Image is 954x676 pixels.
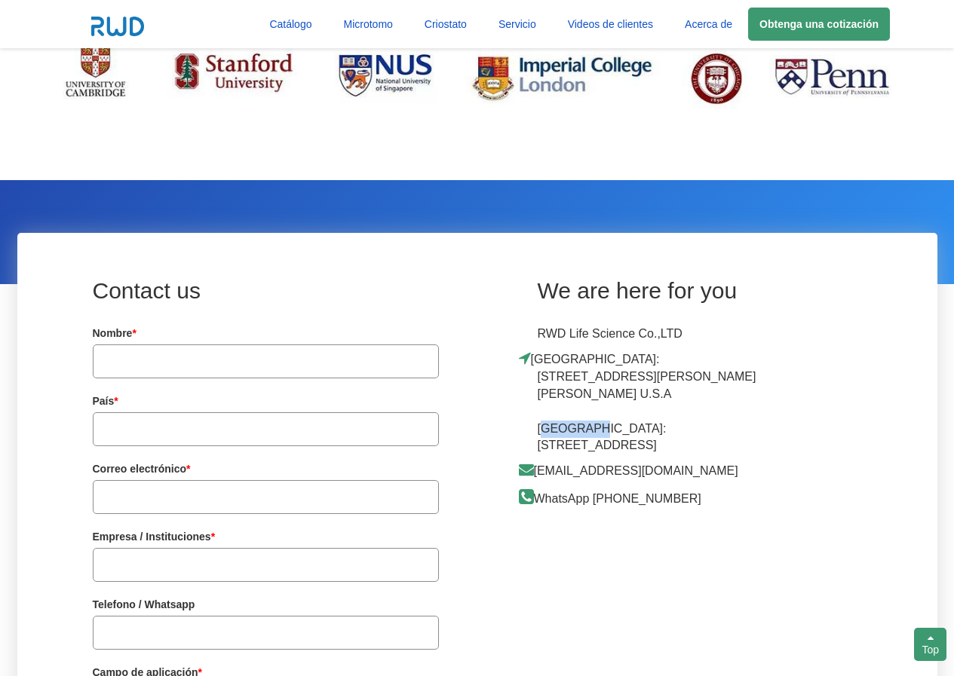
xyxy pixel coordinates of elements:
label: Correo electrónico [93,461,191,476]
p: [GEOGRAPHIC_DATA]:[STREET_ADDRESS][PERSON_NAME][PERSON_NAME] U.S.A [GEOGRAPHIC_DATA]:[STREET_ADDR... [538,350,778,454]
label: Nombre [93,326,137,341]
label: Empresa / Instituciones [93,529,216,544]
label: País [93,393,118,408]
div: Top [914,628,946,661]
p: [EMAIL_ADDRESS][DOMAIN_NAME] [538,462,778,480]
p: WhatsApp [PHONE_NUMBER] [538,488,778,508]
label: Telefono / Whatsapp [93,597,195,612]
h2: We are here for you [538,278,937,303]
h2: Contact us [93,278,477,303]
a: Obtenga una cotización [748,8,890,41]
p: RWD Life Science Co.,LTD [538,326,778,343]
